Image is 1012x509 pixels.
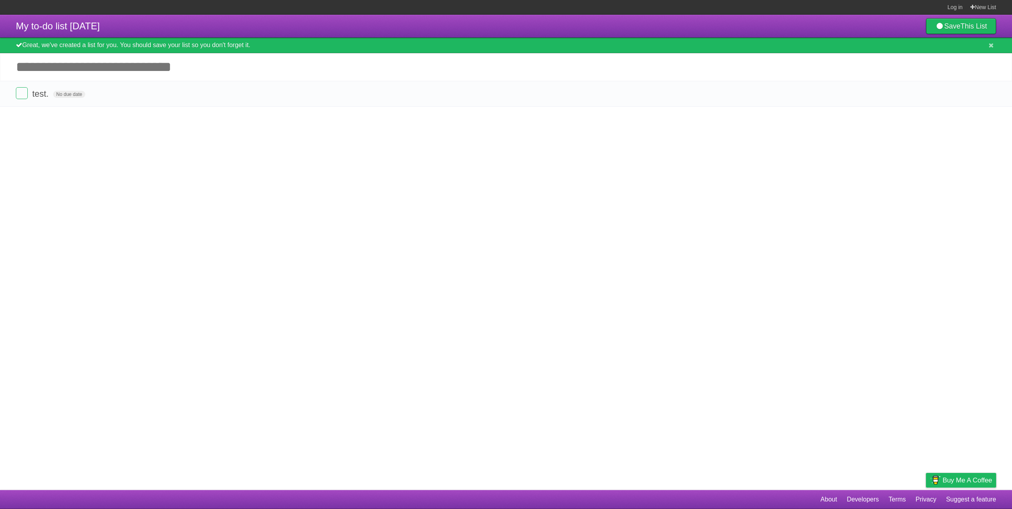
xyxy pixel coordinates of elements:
[916,492,936,507] a: Privacy
[820,492,837,507] a: About
[889,492,906,507] a: Terms
[946,492,996,507] a: Suggest a feature
[53,91,85,98] span: No due date
[926,18,996,34] a: SaveThis List
[926,473,996,488] a: Buy me a coffee
[847,492,879,507] a: Developers
[16,21,100,31] span: My to-do list [DATE]
[930,473,941,487] img: Buy me a coffee
[960,22,987,30] b: This List
[16,87,28,99] label: Done
[943,473,992,487] span: Buy me a coffee
[32,89,51,99] span: test.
